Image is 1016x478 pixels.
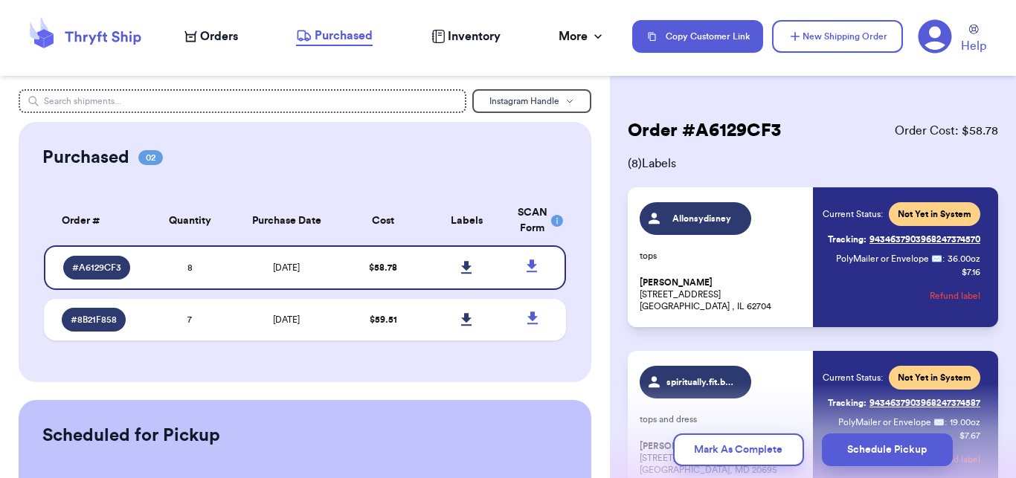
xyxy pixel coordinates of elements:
[828,391,980,415] a: Tracking:9434637903968247374587
[640,413,804,425] p: tops and dress
[425,196,508,245] th: Labels
[518,205,548,236] div: SCAN Form
[632,20,763,53] button: Copy Customer Link
[296,27,373,46] a: Purchased
[448,28,501,45] span: Inventory
[898,208,971,220] span: Not Yet in System
[489,97,559,106] span: Instagram Handle
[948,253,980,265] span: 36.00 oz
[71,314,117,326] span: # 8B21F858
[628,119,781,143] h2: Order # A6129CF3
[640,250,804,262] p: tops
[962,266,980,278] p: $ 7.16
[945,416,947,428] span: :
[42,424,220,448] h2: Scheduled for Pickup
[187,263,193,272] span: 8
[341,196,425,245] th: Cost
[431,28,501,45] a: Inventory
[961,37,986,55] span: Help
[138,150,163,165] span: 02
[184,28,238,45] a: Orders
[895,122,998,140] span: Order Cost: $ 58.78
[930,280,980,312] button: Refund label
[187,315,192,324] span: 7
[823,208,883,220] span: Current Status:
[273,263,300,272] span: [DATE]
[673,433,804,466] button: Mark As Complete
[828,227,980,251] a: Tracking:9434637903968247374570
[828,233,867,245] span: Tracking:
[828,397,867,409] span: Tracking:
[19,89,466,113] input: Search shipments...
[666,213,737,225] span: Allonsydisney
[640,277,713,288] span: [PERSON_NAME]
[628,155,998,172] span: ( 8 ) Labels
[823,372,883,384] span: Current Status:
[898,372,971,384] span: Not Yet in System
[772,20,903,53] button: New Shipping Order
[942,253,945,265] span: :
[950,416,980,428] span: 19.00 oz
[315,27,373,45] span: Purchased
[72,262,121,274] span: # A6129CF3
[42,146,129,169] h2: Purchased
[369,263,397,272] span: $ 58.78
[231,196,341,245] th: Purchase Date
[44,196,148,245] th: Order #
[472,89,591,113] button: Instagram Handle
[836,254,942,263] span: PolyMailer or Envelope ✉️
[273,315,300,324] span: [DATE]
[148,196,231,245] th: Quantity
[822,433,953,466] button: Schedule Pickup
[961,25,986,55] a: Help
[838,418,945,427] span: PolyMailer or Envelope ✉️
[640,277,804,312] p: [STREET_ADDRESS] [GEOGRAPHIC_DATA] , IL 62704
[200,28,238,45] span: Orders
[559,28,605,45] div: More
[370,315,397,324] span: $ 59.51
[666,376,737,388] span: spiritually.fit.bam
